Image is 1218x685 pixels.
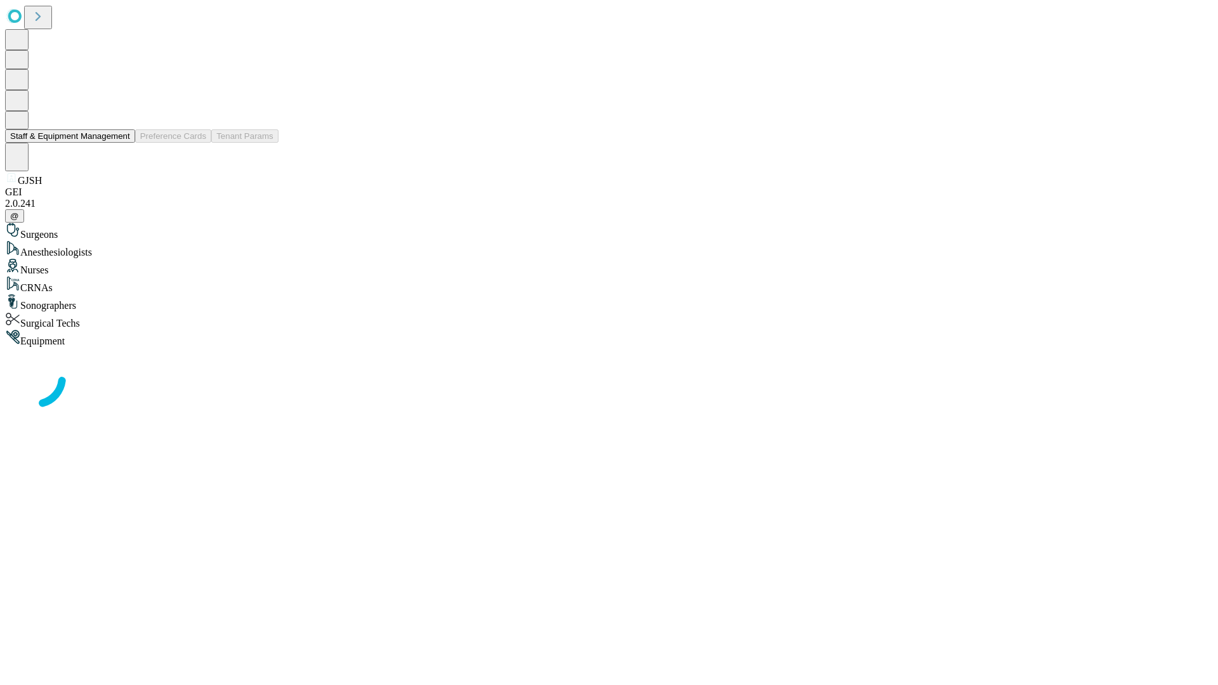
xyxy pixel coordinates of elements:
[5,209,24,223] button: @
[5,240,1213,258] div: Anesthesiologists
[10,211,19,221] span: @
[135,129,211,143] button: Preference Cards
[5,223,1213,240] div: Surgeons
[5,129,135,143] button: Staff & Equipment Management
[5,294,1213,311] div: Sonographers
[5,186,1213,198] div: GEI
[5,198,1213,209] div: 2.0.241
[5,276,1213,294] div: CRNAs
[18,175,42,186] span: GJSH
[211,129,278,143] button: Tenant Params
[5,329,1213,347] div: Equipment
[5,258,1213,276] div: Nurses
[5,311,1213,329] div: Surgical Techs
